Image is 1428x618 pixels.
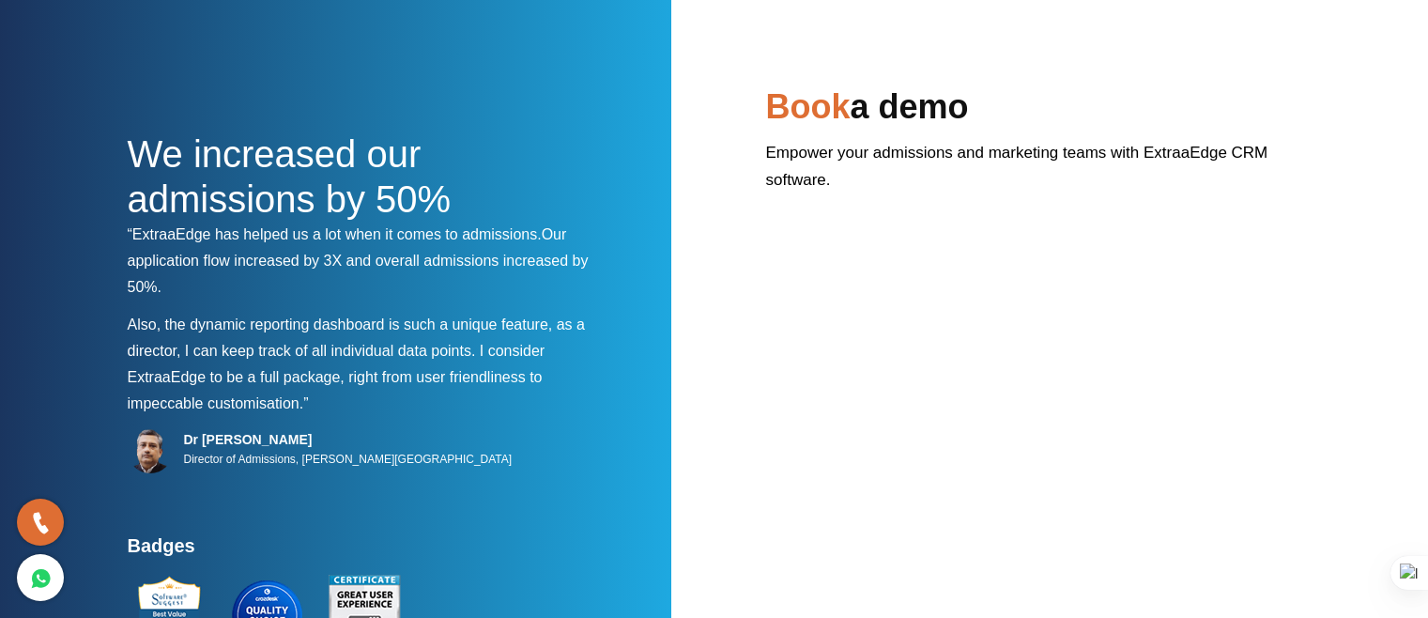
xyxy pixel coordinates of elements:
span: Our application flow increased by 3X and overall admissions increased by 50%. [128,226,589,295]
span: “ExtraaEdge has helped us a lot when it comes to admissions. [128,226,542,242]
span: Also, the dynamic reporting dashboard is such a unique feature, as a director, I can keep track o... [128,317,585,359]
h4: Badges [128,534,607,568]
p: Empower your admissions and marketing teams with ExtraaEdge CRM software. [766,139,1301,208]
span: Book [766,87,851,126]
span: I consider ExtraaEdge to be a full package, right from user friendliness to impeccable customisat... [128,343,545,411]
h5: Dr [PERSON_NAME] [184,431,513,448]
p: Director of Admissions, [PERSON_NAME][GEOGRAPHIC_DATA] [184,448,513,471]
h2: a demo [766,85,1301,139]
span: We increased our admissions by 50% [128,133,452,220]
